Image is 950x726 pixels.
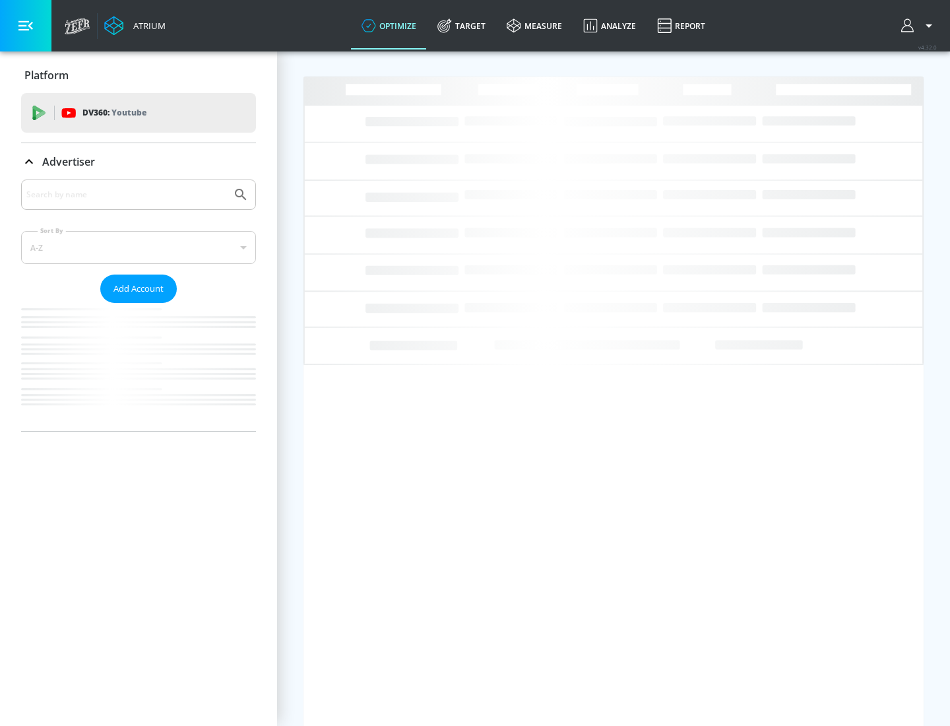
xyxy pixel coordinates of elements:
div: A-Z [21,231,256,264]
p: DV360: [82,106,146,120]
nav: list of Advertiser [21,303,256,431]
span: Add Account [113,281,164,296]
button: Add Account [100,275,177,303]
label: Sort By [38,226,66,235]
div: Advertiser [21,180,256,431]
div: Atrium [128,20,166,32]
div: DV360: Youtube [21,93,256,133]
a: Report [647,2,716,49]
a: Atrium [104,16,166,36]
input: Search by name [26,186,226,203]
a: Target [427,2,496,49]
p: Platform [24,68,69,82]
span: v 4.32.0 [918,44,937,51]
p: Advertiser [42,154,95,169]
a: measure [496,2,573,49]
a: Analyze [573,2,647,49]
div: Platform [21,57,256,94]
div: Advertiser [21,143,256,180]
p: Youtube [111,106,146,119]
a: optimize [351,2,427,49]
